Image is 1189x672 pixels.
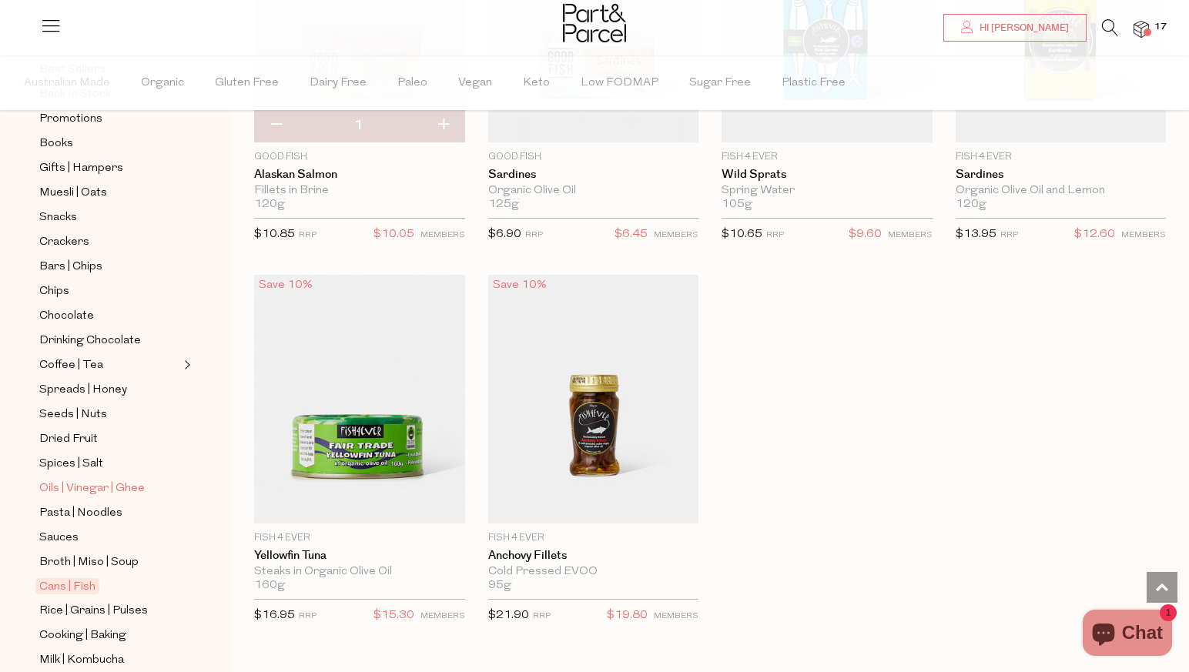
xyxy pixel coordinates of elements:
[849,225,882,245] span: $9.60
[488,275,699,523] img: Anchovy Fillets
[39,356,179,375] a: Coffee | Tea
[888,231,933,239] small: MEMBERS
[722,184,933,198] div: Spring Water
[956,184,1167,198] div: Organic Olive Oil and Lemon
[488,184,699,198] div: Organic Olive Oil
[607,606,648,626] span: $19.80
[141,56,184,110] span: Organic
[39,159,179,178] a: Gifts | Hampers
[523,56,550,110] span: Keto
[39,577,179,596] a: Cans | Fish
[299,612,317,620] small: RRP
[488,565,699,579] div: Cold Pressed EVOO
[39,282,179,301] a: Chips
[39,134,179,153] a: Books
[581,56,658,110] span: Low FODMAP
[373,225,414,245] span: $10.05
[254,549,465,563] a: Yellowfin Tuna
[689,56,751,110] span: Sugar Free
[215,56,279,110] span: Gluten Free
[533,612,551,620] small: RRP
[1000,231,1018,239] small: RRP
[39,529,79,547] span: Sauces
[1134,21,1149,37] a: 17
[488,198,519,212] span: 125g
[39,381,127,400] span: Spreads | Honey
[39,651,124,670] span: Milk | Kombucha
[1121,231,1166,239] small: MEMBERS
[254,184,465,198] div: Fillets in Brine
[654,612,698,620] small: MEMBERS
[254,579,285,593] span: 160g
[24,56,110,110] span: Australian Made
[254,531,465,545] p: Fish 4 Ever
[254,168,465,182] a: Alaskan Salmon
[420,612,465,620] small: MEMBERS
[39,626,179,645] a: Cooking | Baking
[180,356,191,374] button: Expand/Collapse Coffee | Tea
[766,231,784,239] small: RRP
[488,549,699,563] a: Anchovy Fillets
[39,380,179,400] a: Spreads | Honey
[39,306,179,326] a: Chocolate
[39,480,145,498] span: Oils | Vinegar | Ghee
[39,601,179,620] a: Rice | Grains | Pulses
[39,627,126,645] span: Cooking | Baking
[39,109,179,129] a: Promotions
[39,406,107,424] span: Seeds | Nuts
[1150,20,1171,34] span: 17
[39,455,103,473] span: Spices | Salt
[525,231,543,239] small: RRP
[488,275,551,296] div: Save 10%
[39,553,139,572] span: Broth | Miso | Soup
[1074,225,1115,245] span: $12.60
[39,110,102,129] span: Promotions
[615,225,648,245] span: $6.45
[782,56,846,110] span: Plastic Free
[722,229,762,240] span: $10.65
[956,198,986,212] span: 120g
[1078,610,1177,660] inbox-online-store-chat: Shopify online store chat
[654,231,698,239] small: MEMBERS
[254,229,295,240] span: $10.85
[373,606,414,626] span: $15.30
[722,198,752,212] span: 105g
[254,610,295,621] span: $16.95
[39,183,179,202] a: Muesli | Oats
[39,503,179,523] a: Pasta | Noodles
[39,233,89,252] span: Crackers
[488,168,699,182] a: Sardines
[254,275,465,523] img: Yellowfin Tuna
[254,275,317,296] div: Save 10%
[254,150,465,164] p: Good Fish
[39,430,179,449] a: Dried Fruit
[956,229,996,240] span: $13.95
[254,198,285,212] span: 120g
[458,56,492,110] span: Vegan
[39,135,73,153] span: Books
[563,4,626,42] img: Part&Parcel
[39,258,102,276] span: Bars | Chips
[39,331,179,350] a: Drinking Chocolate
[39,283,69,301] span: Chips
[956,150,1167,164] p: Fish 4 Ever
[39,184,107,202] span: Muesli | Oats
[39,356,103,375] span: Coffee | Tea
[39,405,179,424] a: Seeds | Nuts
[39,650,179,670] a: Milk | Kombucha
[39,553,179,572] a: Broth | Miso | Soup
[722,168,933,182] a: Wild Sprats
[39,332,141,350] span: Drinking Chocolate
[39,504,122,523] span: Pasta | Noodles
[488,610,529,621] span: $21.90
[310,56,367,110] span: Dairy Free
[35,578,99,594] span: Cans | Fish
[254,565,465,579] div: Steaks in Organic Olive Oil
[39,602,148,620] span: Rice | Grains | Pulses
[488,150,699,164] p: Good Fish
[39,209,77,227] span: Snacks
[956,168,1167,182] a: Sardines
[39,479,179,498] a: Oils | Vinegar | Ghee
[943,14,1087,42] a: Hi [PERSON_NAME]
[39,528,179,547] a: Sauces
